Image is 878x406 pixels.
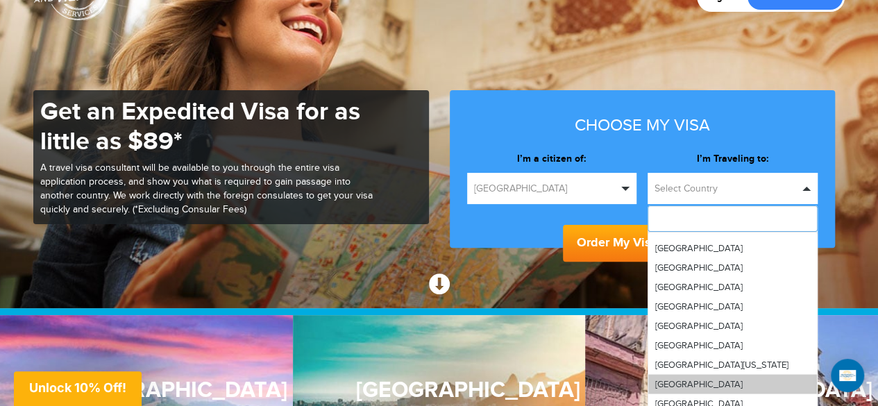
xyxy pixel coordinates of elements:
span: [GEOGRAPHIC_DATA] [655,281,743,292]
div: Open Intercom Messenger [831,359,864,392]
span: [GEOGRAPHIC_DATA] [655,320,743,331]
h3: Choose my visa [467,117,818,135]
span: [GEOGRAPHIC_DATA] [655,339,743,350]
span: [GEOGRAPHIC_DATA] [655,301,743,312]
div: Unlock 10% Off! [14,371,142,406]
label: I’m Traveling to: [648,152,818,166]
h3: [GEOGRAPHIC_DATA] [355,378,522,403]
h1: Get an Expedited Visa for as little as $89* [40,97,373,157]
span: Select Country [655,182,798,196]
p: A travel visa consultant will be available to you through the entire visa application process, an... [40,162,373,217]
label: I’m a citizen of: [467,152,637,166]
h3: [GEOGRAPHIC_DATA] [63,378,230,403]
button: Order My Visa Now! [563,225,721,262]
span: [GEOGRAPHIC_DATA] [474,182,618,196]
span: [GEOGRAPHIC_DATA][US_STATE] [655,359,788,370]
button: [GEOGRAPHIC_DATA] [467,173,637,204]
span: [GEOGRAPHIC_DATA] [655,262,743,273]
button: Select Country [648,173,818,204]
span: [GEOGRAPHIC_DATA] [655,378,743,389]
span: Unlock 10% Off! [29,380,126,395]
span: [GEOGRAPHIC_DATA] [655,242,743,253]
